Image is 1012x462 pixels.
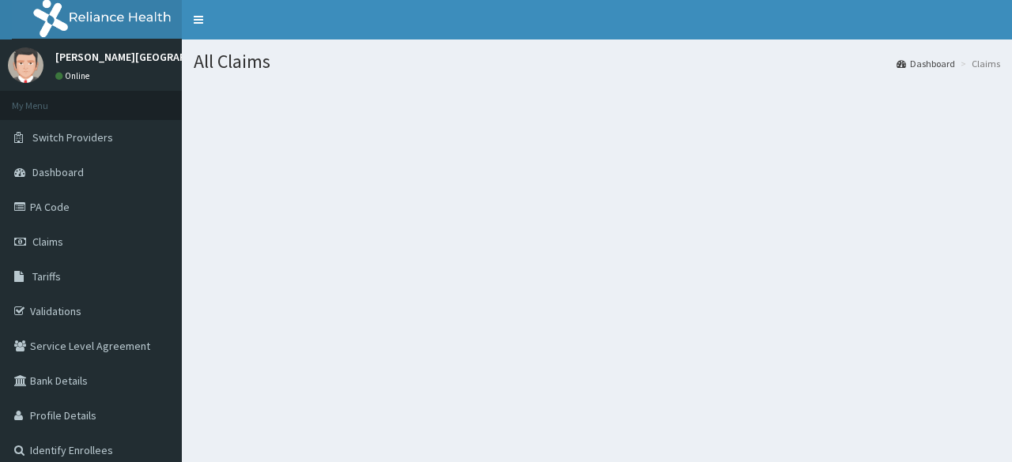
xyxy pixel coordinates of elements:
[32,130,113,145] span: Switch Providers
[32,235,63,249] span: Claims
[55,51,237,62] p: [PERSON_NAME][GEOGRAPHIC_DATA]
[32,165,84,179] span: Dashboard
[194,51,1000,72] h1: All Claims
[8,47,43,83] img: User Image
[32,269,61,284] span: Tariffs
[897,57,955,70] a: Dashboard
[55,70,93,81] a: Online
[957,57,1000,70] li: Claims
